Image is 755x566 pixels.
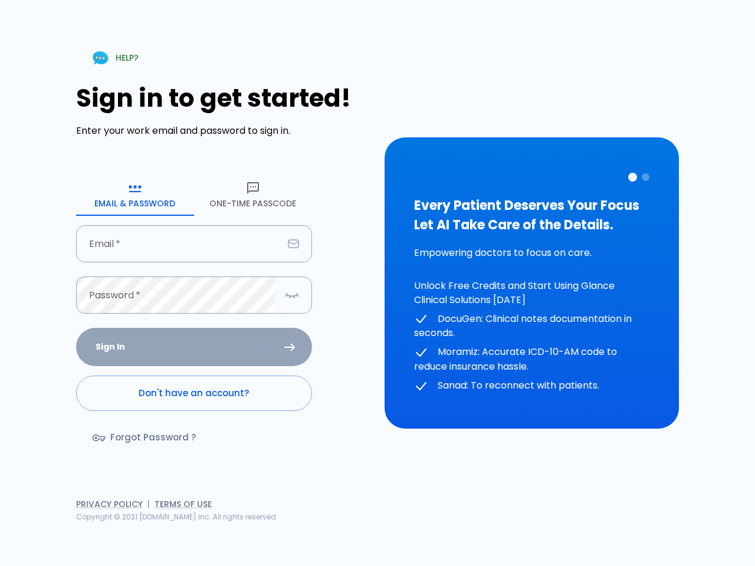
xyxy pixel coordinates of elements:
[76,376,312,411] a: Don't have an account?
[76,420,215,455] a: Forgot Password ?
[155,498,212,510] a: Terms of Use
[76,84,370,113] h1: Sign in to get started!
[194,173,312,216] button: One-Time Passcode
[90,48,111,68] img: Chat Support
[76,124,370,138] p: Enter your work email and password to sign in.
[414,196,649,235] h3: Every Patient Deserves Your Focus Let AI Take Care of the Details.
[414,379,649,393] p: Sanad: To reconnect with patients.
[76,173,194,216] button: Email & Password
[76,43,153,73] a: HELP?
[76,498,143,510] a: Privacy Policy
[414,345,649,374] p: Moramiz: Accurate ICD-10-AM code to reduce insurance hassle.
[414,279,649,307] p: Unlock Free Credits and Start Using Glance Clinical Solutions [DATE]
[147,498,150,510] span: |
[76,225,283,262] input: dr.ahmed@clinic.com
[414,312,649,341] p: DocuGen: Clinical notes documentation in seconds.
[76,512,278,522] span: Copyright © 2021 [DOMAIN_NAME] Inc. All rights reserved.
[414,246,649,260] p: Empowering doctors to focus on care.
